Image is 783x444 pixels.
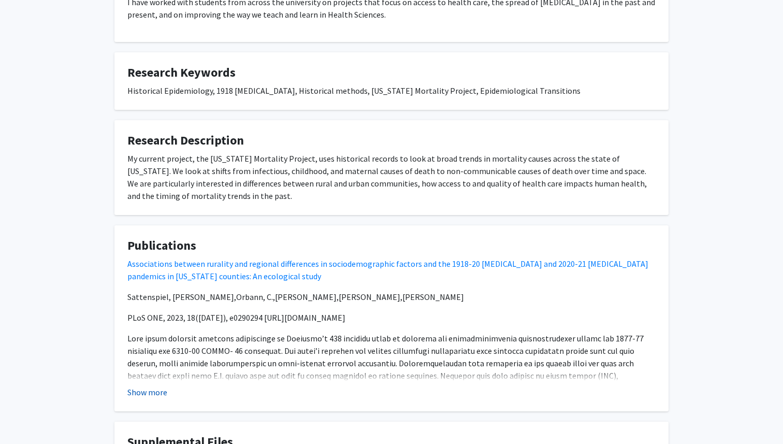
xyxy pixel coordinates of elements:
span: , [273,292,275,302]
span: , [400,292,402,302]
span: , [234,292,236,302]
span: , [337,292,339,302]
p: Sattenspiel, [PERSON_NAME] [127,291,656,303]
a: Associations between rurality and regional differences in sociodemographic factors and the 1918-2... [127,259,648,281]
h4: Research Description [127,133,656,148]
p: PLoS ONE [127,311,656,324]
span: Orbann, C. [236,292,273,302]
iframe: Chat [8,397,44,436]
button: Show more [127,386,167,398]
span: [PERSON_NAME] [275,292,337,302]
div: Historical Epidemiology, 1918 [MEDICAL_DATA], Historical methods, [US_STATE] Mortality Project, E... [127,84,656,97]
span: [PERSON_NAME] [339,292,400,302]
h4: Research Keywords [127,65,656,80]
h4: Publications [127,238,656,253]
span: [PERSON_NAME] [402,292,464,302]
span: , 2023, 18([DATE]), e0290294 [URL][DOMAIN_NAME] [163,312,345,323]
div: My current project, the [US_STATE] Mortality Project, uses historical records to look at broad tr... [127,152,656,202]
